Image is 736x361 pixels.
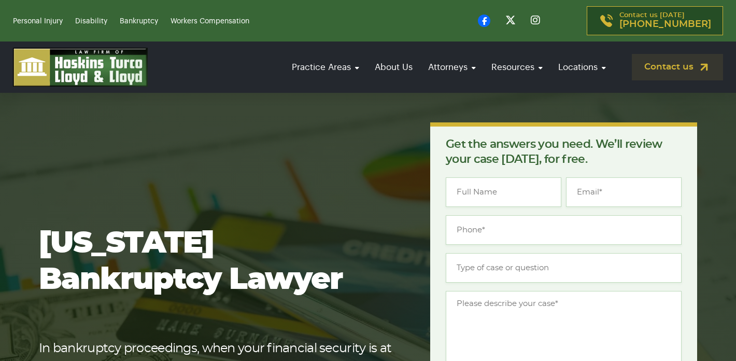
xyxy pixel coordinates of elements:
[587,6,723,35] a: Contact us [DATE][PHONE_NUMBER]
[553,52,611,82] a: Locations
[619,19,711,30] span: [PHONE_NUMBER]
[446,137,682,167] p: Get the answers you need. We’ll review your case [DATE], for free.
[446,215,682,245] input: Phone*
[446,177,561,207] input: Full Name
[287,52,364,82] a: Practice Areas
[120,18,158,25] a: Bankruptcy
[632,54,723,80] a: Contact us
[13,48,148,87] img: logo
[446,253,682,283] input: Type of case or question
[13,18,63,25] a: Personal Injury
[486,52,548,82] a: Resources
[619,12,711,30] p: Contact us [DATE]
[39,226,397,298] h1: [US_STATE] Bankruptcy Lawyer
[423,52,481,82] a: Attorneys
[370,52,418,82] a: About Us
[566,177,682,207] input: Email*
[171,18,249,25] a: Workers Compensation
[75,18,107,25] a: Disability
